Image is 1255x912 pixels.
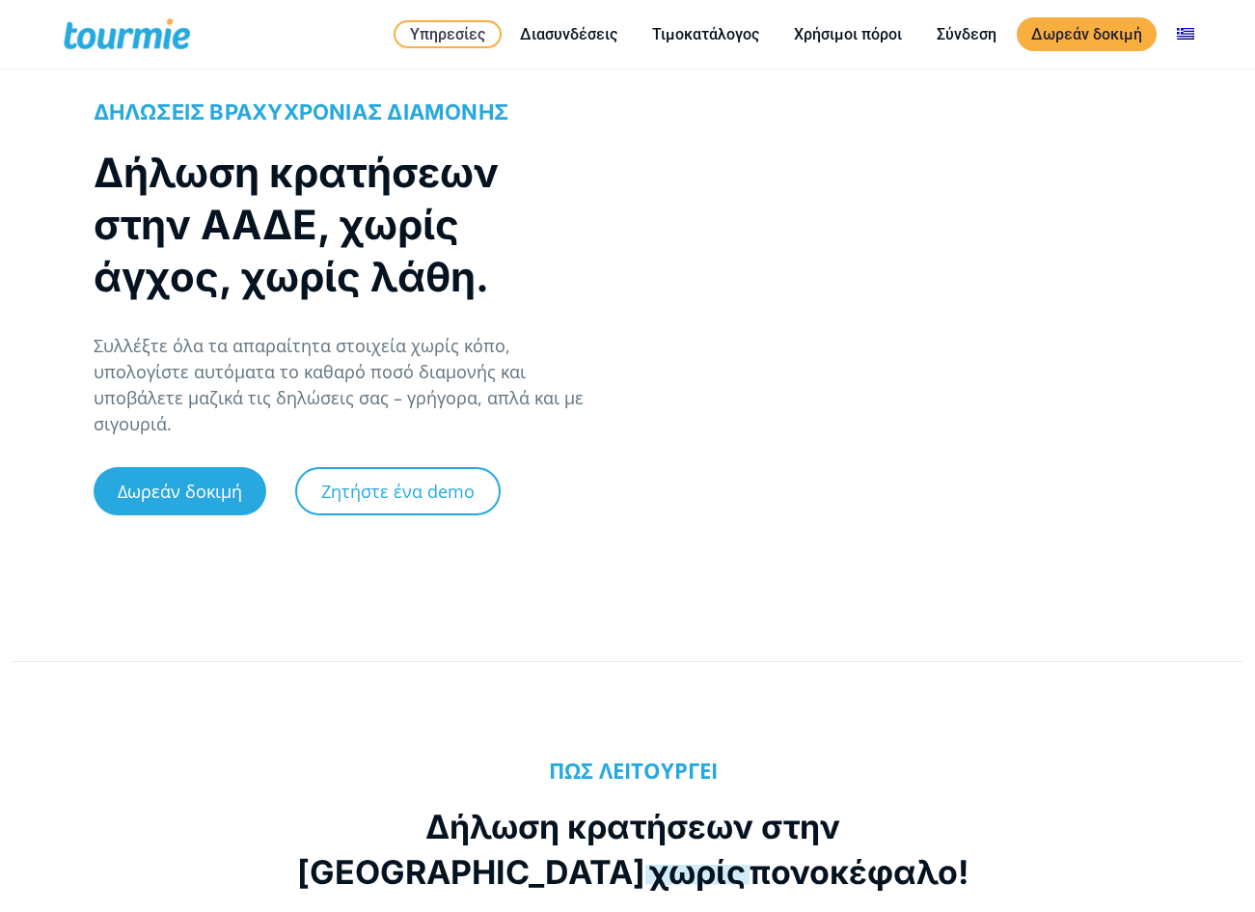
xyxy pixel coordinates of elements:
[638,22,774,46] a: Τιμοκατάλογος
[394,20,502,48] a: Υπηρεσίες
[505,22,632,46] a: Διασυνδέσεις
[94,147,588,303] h1: Δήλωση κρατήσεων στην ΑΑΔΕ, χωρίς άγχος, χωρίς λάθη.
[779,22,916,46] a: Χρήσιμοι πόροι
[297,804,969,895] h2: Δήλωση κρατήσεων στην [GEOGRAPHIC_DATA] πονοκέφαλο!
[295,467,501,515] a: Ζητήστε ένα demo
[94,467,266,515] a: Δωρεάν δοκιμή
[94,333,608,437] p: Συλλέξτε όλα τα απαραίτητα στοιχεία χωρίς κόπο, υπολογίστε αυτόματα το καθαρό ποσό διαμονής και υ...
[922,22,1011,46] a: Σύνδεση
[94,99,509,124] span: ΔΗΛΩΣΕΙΣ ΒΡΑΧΥΧΡΟΝΙΑΣ ΔΙΑΜΟΝΗΣ
[1017,17,1157,51] a: Δωρεάν δοκιμή
[645,852,750,892] span: χωρίς
[549,756,718,785] b: ΠΩΣ ΛΕΙΤΟΥΡΓΕΙ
